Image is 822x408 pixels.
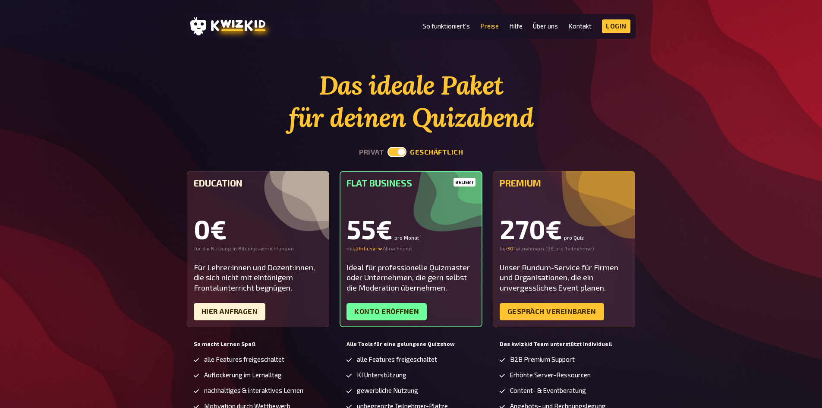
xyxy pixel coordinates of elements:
[500,245,629,252] div: bei Teilnehmern ( 9€ pro Teilnehmer )
[357,387,418,394] span: gewerbliche Nutzung
[500,178,629,188] h5: Premium
[346,216,476,242] div: 55€
[194,245,323,252] div: für die Nutzung in Bildungseinrichtungen
[422,22,470,30] a: So funktioniert's
[507,245,513,252] input: 0
[194,178,323,188] h5: Education
[509,22,523,30] a: Hilfe
[346,341,476,347] h5: Alle Tools für eine gelungene Quizshow
[500,216,629,242] div: 270€
[500,263,629,293] div: Unser Rundum-Service für Firmen und Organisationen, die ein unvergessliches Event planen.
[346,245,476,252] div: mit Abrechnung
[187,69,636,134] h1: Das ideale Paket für deinen Quizabend
[510,387,586,394] span: Content- & Eventberatung
[194,263,323,293] div: Für Lehrer:innen und Dozent:innen, die sich nicht mit eintönigem Frontalunterricht begnügen.
[354,245,383,252] div: jährlicher
[204,356,284,363] span: alle Features freigeschaltet
[346,303,427,320] a: Konto eröffnen
[533,22,558,30] a: Über uns
[357,356,437,363] span: alle Features freigeschaltet
[410,148,463,156] button: geschäftlich
[510,356,575,363] span: B2B Premium Support
[602,19,630,33] a: Login
[194,303,266,320] a: Hier Anfragen
[568,22,592,30] a: Kontakt
[564,235,584,240] small: pro Quiz
[194,216,323,242] div: 0€
[194,341,323,347] h5: So macht Lernen Spaß
[480,22,499,30] a: Preise
[346,178,476,188] h5: Flat Business
[204,371,282,379] span: Auflockerung im Lernalltag
[346,263,476,293] div: Ideal für professionelle Quizmaster oder Unternehmen, die gern selbst die Moderation übernehmen.
[204,387,303,394] span: nachhaltiges & interaktives Lernen
[394,235,419,240] small: pro Monat
[359,148,384,156] button: privat
[357,371,406,379] span: KI Unterstützung
[500,303,604,320] a: Gespräch vereinbaren
[500,341,629,347] h5: Das kwizkid Team unterstützt individuell
[510,371,591,379] span: Erhöhte Server-Ressourcen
